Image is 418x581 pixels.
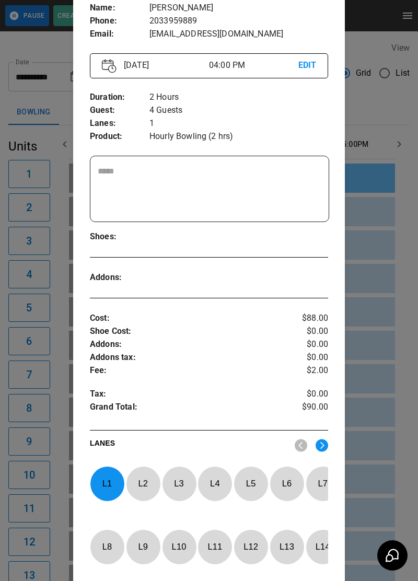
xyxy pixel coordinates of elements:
[90,28,149,41] p: Email :
[90,471,124,496] p: L 1
[90,2,149,15] p: Name :
[162,471,196,496] p: L 3
[209,59,298,72] p: 04:00 PM
[90,438,286,452] p: LANES
[90,338,288,351] p: Addons :
[102,59,117,73] img: Vector
[306,471,340,496] p: L 7
[90,388,288,401] p: Tax :
[90,351,288,364] p: Addons tax :
[306,534,340,559] p: L 14
[270,471,304,496] p: L 6
[90,117,149,130] p: Lanes :
[234,534,268,559] p: L 12
[288,312,328,325] p: $88.00
[90,271,149,284] p: Addons :
[149,15,328,28] p: 2033959889
[90,91,149,104] p: Duration :
[90,104,149,117] p: Guest :
[149,28,328,41] p: [EMAIL_ADDRESS][DOMAIN_NAME]
[126,471,160,496] p: L 2
[149,2,328,15] p: [PERSON_NAME]
[198,534,232,559] p: L 11
[298,59,316,72] p: EDIT
[288,364,328,377] p: $2.00
[90,15,149,28] p: Phone :
[90,401,288,416] p: Grand Total :
[198,471,232,496] p: L 4
[288,401,328,416] p: $90.00
[162,534,196,559] p: L 10
[90,364,288,377] p: Fee :
[90,534,124,559] p: L 8
[149,104,328,117] p: 4 Guests
[288,388,328,401] p: $0.00
[149,117,328,130] p: 1
[120,59,209,72] p: [DATE]
[288,351,328,364] p: $0.00
[149,91,328,104] p: 2 Hours
[149,130,328,143] p: Hourly Bowling (2 hrs)
[288,338,328,351] p: $0.00
[126,534,160,559] p: L 9
[316,439,328,452] img: right.svg
[90,130,149,143] p: Product :
[234,471,268,496] p: L 5
[90,325,288,338] p: Shoe Cost :
[288,325,328,338] p: $0.00
[90,312,288,325] p: Cost :
[295,439,307,452] img: nav_left.svg
[270,534,304,559] p: L 13
[90,230,149,243] p: Shoes :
